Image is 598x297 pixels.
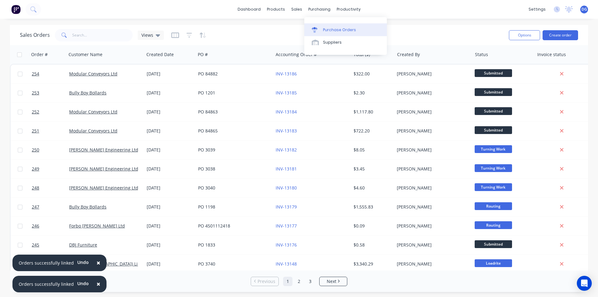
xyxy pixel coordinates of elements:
[276,166,297,172] a: INV-13181
[20,32,50,38] h1: Sales Orders
[397,109,466,115] div: [PERSON_NAME]
[19,260,74,266] div: Orders successfully linked
[147,185,193,191] div: [DATE]
[306,277,315,286] a: Page 3
[397,128,466,134] div: [PERSON_NAME]
[198,147,267,153] div: PO 3039
[69,128,117,134] a: Modular Conveyors Ltd
[475,51,488,58] div: Status
[276,242,297,248] a: INV-13176
[235,5,264,14] a: dashboard
[334,5,364,14] div: productivity
[475,202,512,210] span: Routing
[32,147,39,153] span: 250
[475,69,512,77] span: Submitted
[354,185,390,191] div: $4.60
[147,147,193,153] div: [DATE]
[32,204,39,210] span: 247
[32,103,69,121] a: 252
[264,5,288,14] div: products
[69,51,102,58] div: Customer Name
[32,141,69,159] a: 250
[198,204,267,210] div: PO 1198
[543,30,578,40] button: Create order
[475,145,512,153] span: Turning Work
[141,32,153,38] span: Views
[32,166,39,172] span: 249
[72,29,133,41] input: Search...
[276,109,297,115] a: INV-13184
[90,277,107,292] button: Close
[354,242,390,248] div: $0.58
[32,71,39,77] span: 254
[32,90,39,96] span: 253
[248,277,350,286] ul: Pagination
[32,160,69,178] a: 249
[32,236,69,254] a: 245
[475,107,512,115] span: Submitted
[354,147,390,153] div: $8.05
[397,166,466,172] div: [PERSON_NAME]
[304,36,387,49] a: Suppliers
[31,51,48,58] div: Order #
[32,223,39,229] span: 246
[69,147,138,153] a: [PERSON_NAME] Engineering Ltd
[198,109,267,115] div: PO 84863
[397,242,466,248] div: [PERSON_NAME]
[294,277,304,286] a: Page 2
[32,65,69,83] a: 254
[251,278,278,285] a: Previous page
[198,261,267,267] div: PO 3740
[354,223,390,229] div: $0.09
[537,51,566,58] div: Invoice status
[475,221,512,229] span: Routing
[69,90,107,96] a: Bully Boy Bollards
[32,84,69,102] a: 253
[32,122,69,140] a: 251
[32,128,39,134] span: 251
[69,261,150,267] a: Loadrite ([GEOGRAPHIC_DATA]) Limited
[475,126,512,134] span: Submitted
[258,278,275,285] span: Previous
[397,71,466,77] div: [PERSON_NAME]
[32,242,39,248] span: 245
[283,277,292,286] a: Page 1 is your current page
[276,185,297,191] a: INV-13180
[354,128,390,134] div: $722.20
[276,261,297,267] a: INV-13148
[147,90,193,96] div: [DATE]
[74,279,92,288] button: Undo
[198,166,267,172] div: PO 3038
[397,90,466,96] div: [PERSON_NAME]
[354,90,390,96] div: $2.30
[305,5,334,14] div: purchasing
[198,51,208,58] div: PO #
[475,240,512,248] span: Submitted
[74,258,92,267] button: Undo
[198,71,267,77] div: PO 84882
[147,71,193,77] div: [DATE]
[32,198,69,216] a: 247
[69,204,107,210] a: Bully Boy Bollards
[354,71,390,77] div: $322.00
[475,164,512,172] span: Turning Work
[69,109,117,115] a: Modular Conveyors Ltd
[147,223,193,229] div: [DATE]
[32,179,69,197] a: 248
[581,7,587,12] span: DG
[276,223,297,229] a: INV-13177
[397,223,466,229] div: [PERSON_NAME]
[198,90,267,96] div: PO 1201
[323,40,342,45] div: Suppliers
[354,109,390,115] div: $1,117.80
[327,278,336,285] span: Next
[397,147,466,153] div: [PERSON_NAME]
[397,185,466,191] div: [PERSON_NAME]
[354,166,390,172] div: $3.45
[32,217,69,235] a: 246
[198,223,267,229] div: PO 4501112418
[69,242,97,248] a: DBJ Furniture
[276,204,297,210] a: INV-13179
[276,128,297,134] a: INV-13183
[69,71,117,77] a: Modular Conveyors Ltd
